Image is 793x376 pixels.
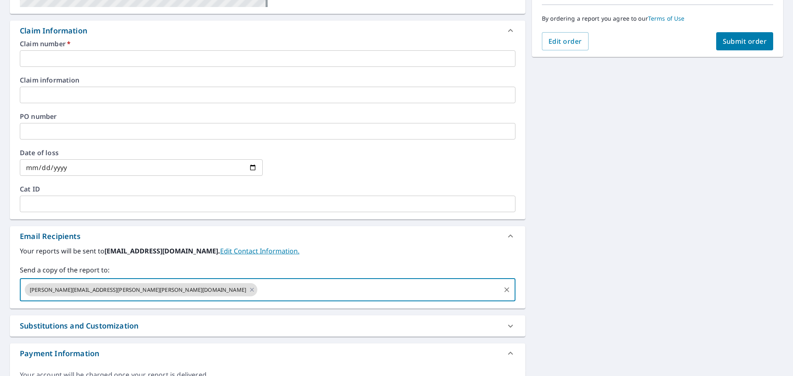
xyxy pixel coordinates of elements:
[220,246,299,255] a: EditContactInfo
[716,32,774,50] button: Submit order
[548,37,582,46] span: Edit order
[501,284,513,296] button: Clear
[20,320,138,331] div: Substitutions and Customization
[25,286,251,294] span: [PERSON_NAME][EMAIL_ADDRESS][PERSON_NAME][PERSON_NAME][DOMAIN_NAME]
[20,246,515,256] label: Your reports will be sent to
[10,315,525,336] div: Substitutions and Customization
[104,246,220,255] b: [EMAIL_ADDRESS][DOMAIN_NAME].
[10,21,525,40] div: Claim Information
[723,37,767,46] span: Submit order
[20,231,81,242] div: Email Recipients
[20,77,515,83] label: Claim information
[648,14,685,22] a: Terms of Use
[10,343,525,363] div: Payment Information
[542,15,773,22] p: By ordering a report you agree to our
[10,226,525,246] div: Email Recipients
[20,149,263,156] label: Date of loss
[20,265,515,275] label: Send a copy of the report to:
[20,348,99,359] div: Payment Information
[25,283,257,296] div: [PERSON_NAME][EMAIL_ADDRESS][PERSON_NAME][PERSON_NAME][DOMAIN_NAME]
[20,113,515,120] label: PO number
[20,25,87,36] div: Claim Information
[542,32,589,50] button: Edit order
[20,186,515,192] label: Cat ID
[20,40,515,47] label: Claim number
